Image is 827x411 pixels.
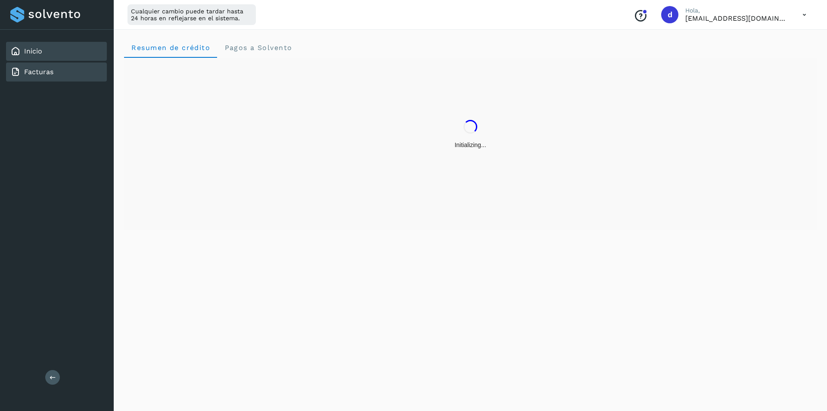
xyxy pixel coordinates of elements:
p: Hola, [685,7,789,14]
div: Facturas [6,63,107,82]
p: direccion@flenasa.com [685,14,789,22]
div: Inicio [6,42,107,61]
span: Pagos a Solvento [224,44,292,52]
a: Inicio [24,47,42,55]
a: Facturas [24,68,53,76]
div: Cualquier cambio puede tardar hasta 24 horas en reflejarse en el sistema. [127,4,256,25]
span: Resumen de crédito [131,44,210,52]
